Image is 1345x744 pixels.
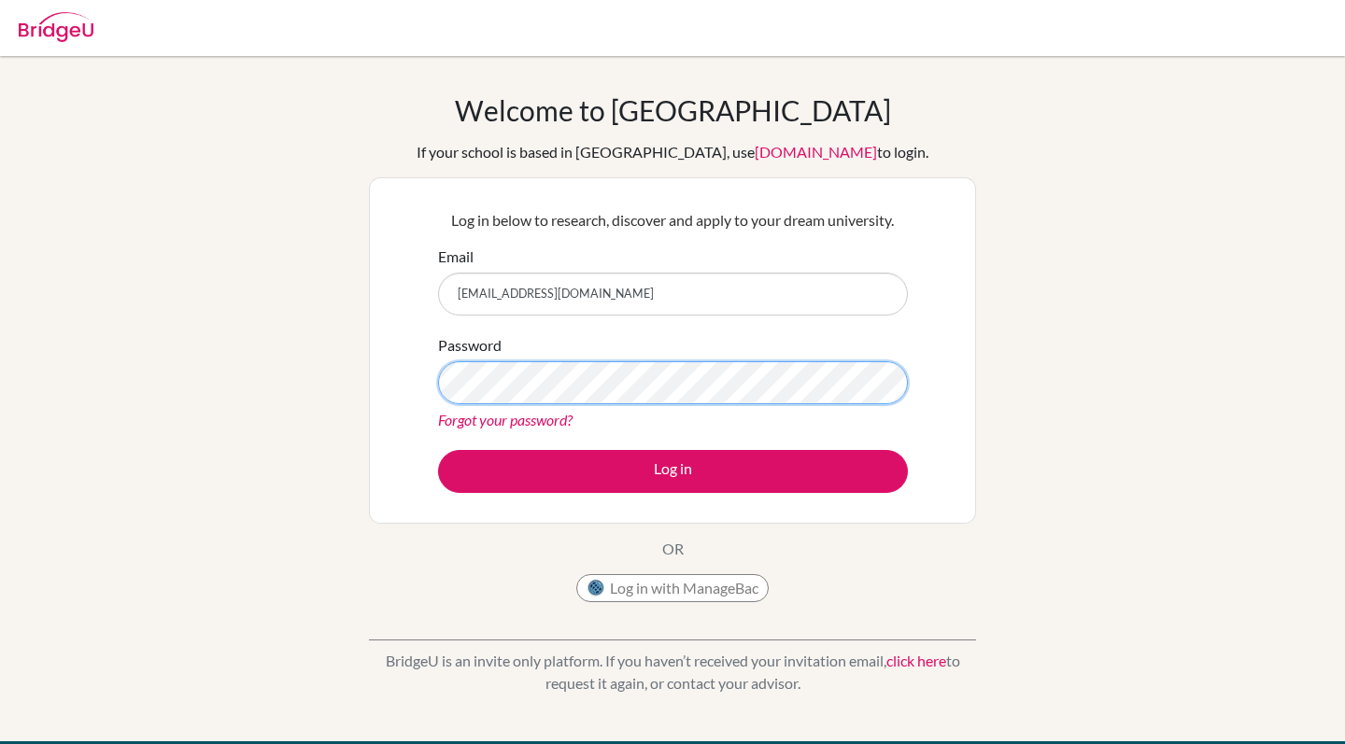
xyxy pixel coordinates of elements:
[417,141,928,163] div: If your school is based in [GEOGRAPHIC_DATA], use to login.
[438,334,502,357] label: Password
[438,411,573,428] a: Forgot your password?
[438,246,474,268] label: Email
[455,93,891,127] h1: Welcome to [GEOGRAPHIC_DATA]
[369,650,976,695] p: BridgeU is an invite only platform. If you haven’t received your invitation email, to request it ...
[438,209,908,232] p: Log in below to research, discover and apply to your dream university.
[662,538,684,560] p: OR
[755,143,877,161] a: [DOMAIN_NAME]
[19,12,93,42] img: Bridge-U
[438,450,908,493] button: Log in
[576,574,769,602] button: Log in with ManageBac
[886,652,946,669] a: click here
